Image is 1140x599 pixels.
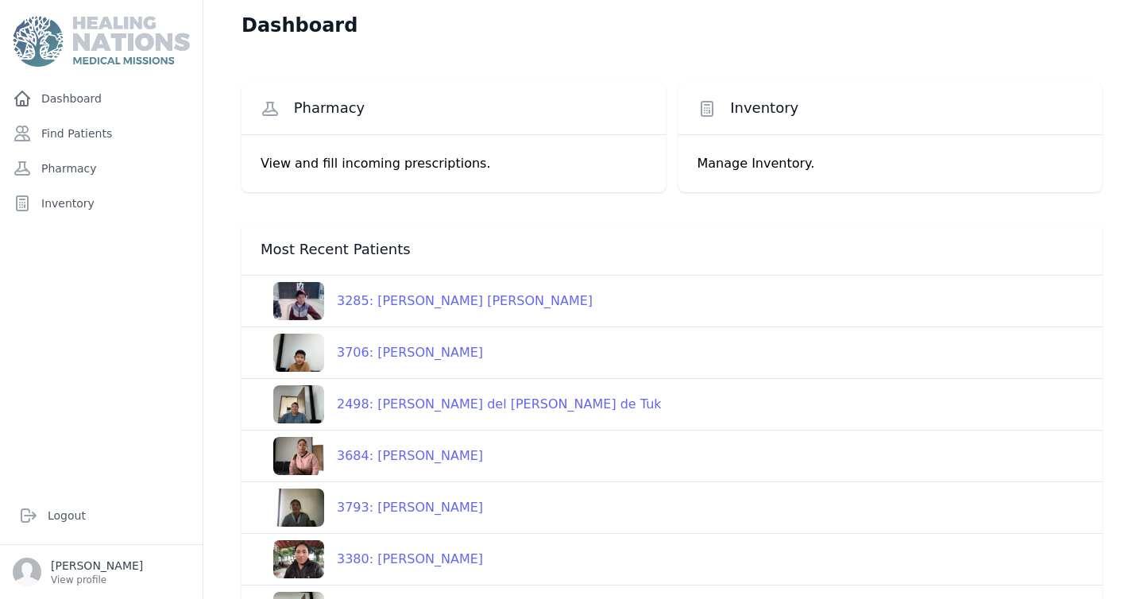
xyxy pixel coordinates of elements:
[6,118,196,149] a: Find Patients
[273,489,324,527] img: aUwAAACV0RVh0ZGF0ZTpjcmVhdGUAMjAyNS0wNi0yNFQxNToyNzowNyswMDowMCXziDIAAAAldEVYdGRhdGU6bW9kaWZ5ADIw...
[51,558,143,574] p: [PERSON_NAME]
[242,83,666,192] a: Pharmacy View and fill incoming prescriptions.
[261,154,647,173] p: View and fill incoming prescriptions.
[261,385,662,423] a: 2498: [PERSON_NAME] del [PERSON_NAME] de Tuk
[13,16,189,67] img: Medical Missions EMR
[273,385,324,423] img: 6v3hQTkhAAAAJXRFWHRkYXRlOmNyZWF0ZQAyMDI1LTA2LTIzVDE0OjU5OjAyKzAwOjAwYFajVQAAACV0RVh0ZGF0ZTptb2RpZ...
[324,292,593,311] div: 3285: [PERSON_NAME] [PERSON_NAME]
[324,446,483,466] div: 3684: [PERSON_NAME]
[261,437,483,475] a: 3684: [PERSON_NAME]
[261,240,411,259] span: Most Recent Patients
[273,540,324,578] img: dd9jYLFcMp5MSbOUvMgpl0vW19fpdDv8vwF2pjnbO+sTXwAAACV0RVh0ZGF0ZTpjcmVhdGUAMjAyNC0wNi0yMVQxNzo1Nzo1O...
[324,343,483,362] div: 3706: [PERSON_NAME]
[294,99,365,118] span: Pharmacy
[51,574,143,586] p: View profile
[242,13,357,38] h1: Dashboard
[324,550,483,569] div: 3380: [PERSON_NAME]
[261,334,483,372] a: 3706: [PERSON_NAME]
[324,395,662,414] div: 2498: [PERSON_NAME] del [PERSON_NAME] de Tuk
[698,154,1084,173] p: Manage Inventory.
[273,282,324,320] img: zNjziczBmPhhTDIf3xgK2NTXr9AfWgz2jcYzAaUvV6DIY1ZVlSVB5b6BsbXG7f+P8BLbawEAY8pqkAAAAldEVYdGRhdGU6Y3J...
[273,437,324,475] img: hzQAAAAldEVYdGRhdGU6bW9kaWZ5ADIwMjUtMDYtMTJUMTQ6MjI6MDIrMDA6MDA9Ij+IAAAAAElFTkSuQmCC
[13,558,190,586] a: [PERSON_NAME] View profile
[324,498,483,517] div: 3793: [PERSON_NAME]
[678,83,1103,192] a: Inventory Manage Inventory.
[261,540,483,578] a: 3380: [PERSON_NAME]
[6,187,196,219] a: Inventory
[273,334,324,372] img: 7eyEB7o1KaxnG+bPjJxT7R2DhJI9Yh1vl6XcgpYmPLC8Klhp5Siu1uz3e+810+9TOfZFI3+HZeQK9gdP8PZZo57Ad+YlAAAAA...
[261,489,483,527] a: 3793: [PERSON_NAME]
[6,153,196,184] a: Pharmacy
[261,282,593,320] a: 3285: [PERSON_NAME] [PERSON_NAME]
[730,99,798,118] span: Inventory
[13,500,190,531] a: Logout
[6,83,196,114] a: Dashboard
